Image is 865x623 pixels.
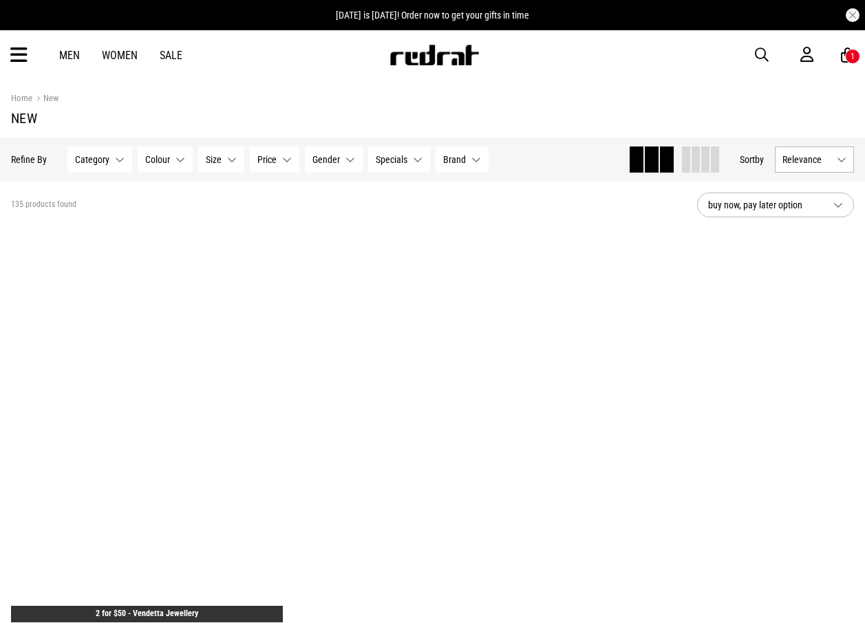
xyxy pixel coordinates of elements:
[160,49,182,62] a: Sale
[368,146,430,173] button: Specials
[582,242,854,622] img: New Era Nba Chicago Bulls Washed Graphic Crewneck Sweatshirt in Black
[67,146,132,173] button: Category
[755,154,764,165] span: by
[443,154,466,165] span: Brand
[145,154,170,165] span: Colour
[75,154,109,165] span: Category
[312,154,340,165] span: Gender
[198,146,244,173] button: Size
[206,154,222,165] span: Size
[697,193,854,217] button: buy now, pay later option
[740,151,764,168] button: Sortby
[11,242,283,622] img: Vendetta Four Leaf Gilded Earring - 18k Gold Plated in White
[436,146,489,173] button: Brand
[708,197,822,213] span: buy now, pay later option
[32,93,58,106] a: New
[297,242,568,622] img: New Era Nrl 9forty Brisbane Broncos Black Gold Snapback Cap in Black
[250,146,299,173] button: Price
[102,49,138,62] a: Women
[11,110,854,127] h1: New
[389,45,480,65] img: Redrat logo
[376,154,407,165] span: Specials
[11,199,76,210] span: 135 products found
[59,49,80,62] a: Men
[257,154,277,165] span: Price
[138,146,193,173] button: Colour
[96,609,198,618] a: 2 for $50 - Vendetta Jewellery
[305,146,363,173] button: Gender
[336,10,529,21] span: [DATE] is [DATE]! Order now to get your gifts in time
[841,48,854,63] a: 1
[11,93,32,103] a: Home
[851,52,855,61] div: 1
[11,154,47,165] p: Refine By
[775,146,854,173] button: Relevance
[782,154,831,165] span: Relevance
